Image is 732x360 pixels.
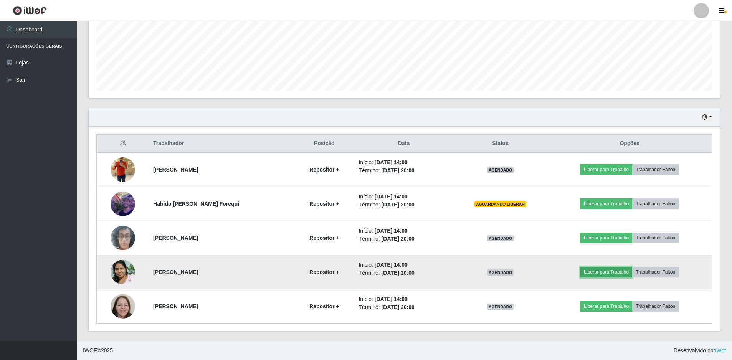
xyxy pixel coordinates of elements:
img: 1755521550319.jpeg [111,187,135,220]
time: [DATE] 20:00 [382,236,415,242]
li: Término: [359,167,449,175]
time: [DATE] 14:00 [375,159,408,165]
span: AGUARDANDO LIBERAR [474,201,526,207]
button: Liberar para Trabalho [580,233,632,243]
li: Término: [359,235,449,243]
strong: [PERSON_NAME] [153,303,198,309]
li: Início: [359,159,449,167]
img: 1756487537320.jpeg [111,221,135,254]
time: [DATE] 14:00 [375,296,408,302]
span: AGENDADO [487,269,514,276]
strong: Repositor + [309,303,339,309]
img: 1757629806308.jpeg [111,284,135,328]
li: Término: [359,201,449,209]
time: [DATE] 20:00 [382,167,415,173]
span: © 2025 . [83,347,114,355]
li: Início: [359,227,449,235]
th: Status [454,135,547,153]
img: 1751317490419.jpeg [111,148,135,192]
button: Liberar para Trabalho [580,301,632,312]
span: Desenvolvido por [674,347,726,355]
th: Data [354,135,453,153]
time: [DATE] 20:00 [382,304,415,310]
a: iWof [715,347,726,353]
button: Liberar para Trabalho [580,267,632,277]
img: 1756721929022.jpeg [111,256,135,288]
li: Início: [359,193,449,201]
span: IWOF [83,347,97,353]
li: Término: [359,269,449,277]
li: Término: [359,303,449,311]
strong: Repositor + [309,201,339,207]
li: Início: [359,295,449,303]
img: CoreUI Logo [13,6,47,15]
button: Trabalhador Faltou [632,164,679,175]
strong: [PERSON_NAME] [153,269,198,275]
th: Trabalhador [149,135,294,153]
time: [DATE] 14:00 [375,193,408,200]
time: [DATE] 14:00 [375,228,408,234]
li: Início: [359,261,449,269]
span: AGENDADO [487,304,514,310]
th: Opções [547,135,712,153]
strong: Repositor + [309,235,339,241]
button: Trabalhador Faltou [632,267,679,277]
th: Posição [294,135,354,153]
button: Trabalhador Faltou [632,198,679,209]
button: Liberar para Trabalho [580,164,632,175]
button: Liberar para Trabalho [580,198,632,209]
button: Trabalhador Faltou [632,301,679,312]
button: Trabalhador Faltou [632,233,679,243]
span: AGENDADO [487,235,514,241]
strong: [PERSON_NAME] [153,167,198,173]
time: [DATE] 20:00 [382,270,415,276]
time: [DATE] 14:00 [375,262,408,268]
strong: Habido [PERSON_NAME] Forequi [153,201,239,207]
strong: Repositor + [309,167,339,173]
time: [DATE] 20:00 [382,201,415,208]
strong: Repositor + [309,269,339,275]
strong: [PERSON_NAME] [153,235,198,241]
span: AGENDADO [487,167,514,173]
